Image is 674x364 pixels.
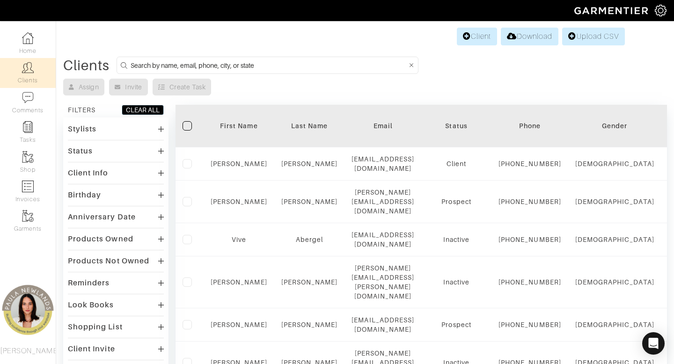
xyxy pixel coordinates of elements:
div: Stylists [68,124,96,134]
div: Inactive [428,235,484,244]
div: Open Intercom Messenger [642,332,665,355]
div: Products Owned [68,234,133,244]
th: Toggle SortBy [568,105,661,147]
th: Toggle SortBy [274,105,345,147]
a: [PERSON_NAME] [281,278,338,286]
div: Products Not Owned [68,256,149,266]
div: First Name [211,121,267,131]
div: [EMAIL_ADDRESS][DOMAIN_NAME] [352,154,414,173]
div: Status [68,146,93,156]
div: Prospect [428,320,484,329]
div: Inactive [428,277,484,287]
div: [PHONE_NUMBER] [498,159,561,168]
img: orders-icon-0abe47150d42831381b5fb84f609e132dff9fe21cb692f30cb5eec754e2cba89.png [22,181,34,192]
a: [PERSON_NAME] [281,160,338,167]
div: Client Info [68,168,109,178]
div: FILTERS [68,105,95,115]
div: [EMAIL_ADDRESS][DOMAIN_NAME] [352,230,414,249]
div: CLEAR ALL [126,105,160,115]
div: Birthday [68,190,101,200]
a: Client [457,28,497,45]
th: Toggle SortBy [421,105,491,147]
a: [PERSON_NAME] [211,160,267,167]
div: [DEMOGRAPHIC_DATA] [575,277,654,287]
div: Email [352,121,414,131]
div: [PERSON_NAME][EMAIL_ADDRESS][DOMAIN_NAME] [352,188,414,216]
div: Reminders [68,278,110,288]
a: Abergel [296,236,323,243]
div: Client [428,159,484,168]
th: Toggle SortBy [204,105,274,147]
div: [PERSON_NAME][EMAIL_ADDRESS][PERSON_NAME][DOMAIN_NAME] [352,263,414,301]
div: Shopping List [68,322,123,332]
div: Last Name [281,121,338,131]
img: comment-icon-a0a6a9ef722e966f86d9cbdc48e553b5cf19dbc54f86b18d962a5391bc8f6eb6.png [22,92,34,103]
img: dashboard-icon-dbcd8f5a0b271acd01030246c82b418ddd0df26cd7fceb0bd07c9910d44c42f6.png [22,32,34,44]
a: [PERSON_NAME] [211,278,267,286]
a: [PERSON_NAME] [211,198,267,205]
img: gear-icon-white-bd11855cb880d31180b6d7d6211b90ccbf57a29d726f0c71d8c61bd08dd39cc2.png [655,5,667,16]
div: [DEMOGRAPHIC_DATA] [575,159,654,168]
div: Gender [575,121,654,131]
div: Client Invite [68,344,115,354]
div: Prospect [428,197,484,206]
div: Look Books [68,300,114,310]
div: [DEMOGRAPHIC_DATA] [575,235,654,244]
a: Vive [232,236,246,243]
a: [PERSON_NAME] [211,321,267,328]
div: Phone [498,121,561,131]
img: garments-icon-b7da505a4dc4fd61783c78ac3ca0ef83fa9d6f193b1c9dc38574b1d14d53ca28.png [22,151,34,163]
div: [PHONE_NUMBER] [498,235,561,244]
a: [PERSON_NAME] [281,321,338,328]
img: clients-icon-6bae9207a08558b7cb47a8932f037763ab4055f8c8b6bfacd5dc20c3e0201464.png [22,62,34,73]
div: [PHONE_NUMBER] [498,197,561,206]
button: CLEAR ALL [122,105,164,115]
img: garments-icon-b7da505a4dc4fd61783c78ac3ca0ef83fa9d6f193b1c9dc38574b1d14d53ca28.png [22,210,34,222]
a: Upload CSV [562,28,625,45]
input: Search by name, email, phone, city, or state [131,59,407,71]
div: [EMAIL_ADDRESS][DOMAIN_NAME] [352,315,414,334]
div: [PHONE_NUMBER] [498,320,561,329]
div: [DEMOGRAPHIC_DATA] [575,197,654,206]
a: [PERSON_NAME] [281,198,338,205]
div: Clients [63,61,110,70]
a: Download [501,28,558,45]
img: garmentier-logo-header-white-b43fb05a5012e4ada735d5af1a66efaba907eab6374d6393d1fbf88cb4ef424d.png [570,2,655,19]
div: [DEMOGRAPHIC_DATA] [575,320,654,329]
div: [PHONE_NUMBER] [498,277,561,287]
div: Anniversary Date [68,212,136,222]
div: Status [428,121,484,131]
img: reminder-icon-8004d30b9f0a5d33ae49ab947aed9ed385cf756f9e5892f1edd6e32f2345188e.png [22,121,34,133]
